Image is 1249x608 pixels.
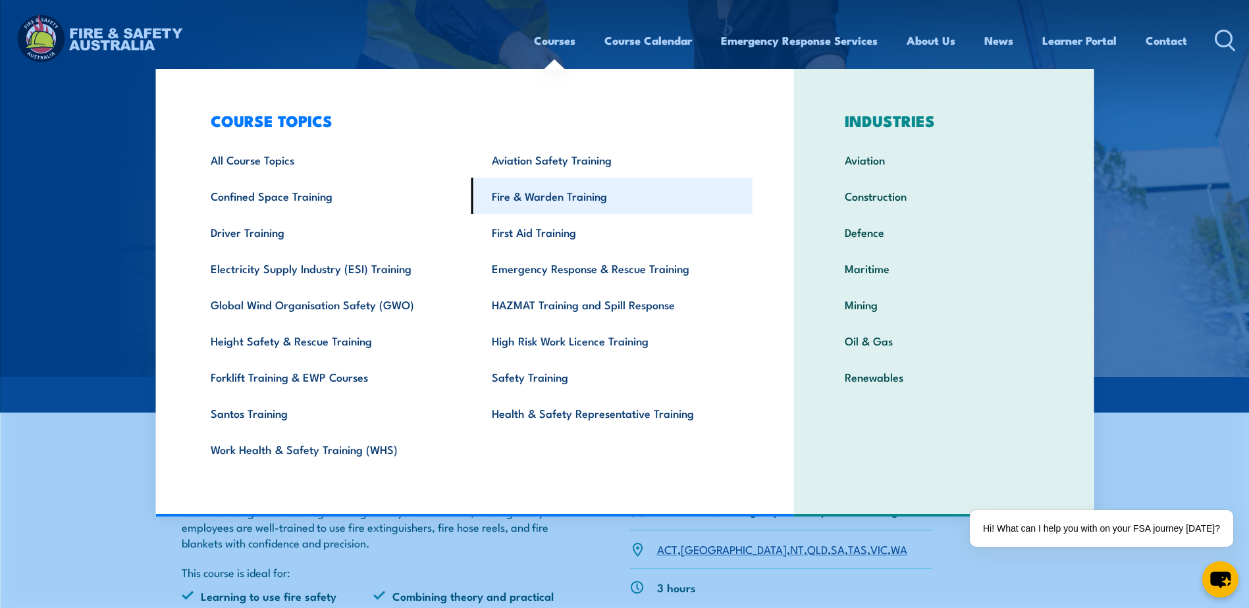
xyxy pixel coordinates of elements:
[807,541,828,557] a: QLD
[471,214,753,250] a: First Aid Training
[190,322,471,359] a: Height Safety & Rescue Training
[831,541,845,557] a: SA
[190,214,471,250] a: Driver Training
[471,395,753,431] a: Health & Safety Representative Training
[848,541,867,557] a: TAS
[790,541,804,557] a: NT
[984,23,1013,58] a: News
[471,178,753,214] a: Fire & Warden Training
[182,504,566,550] p: Our Fire Extinguisher training course goes beyond the basics, making sure your employees are well...
[907,23,955,58] a: About Us
[471,359,753,395] a: Safety Training
[870,541,888,557] a: VIC
[534,23,575,58] a: Courses
[970,510,1233,547] div: Hi! What can I help you with on your FSA journey [DATE]?
[657,542,907,557] p: , , , , , , ,
[824,322,1063,359] a: Oil & Gas
[681,541,787,557] a: [GEOGRAPHIC_DATA]
[471,250,753,286] a: Emergency Response & Rescue Training
[1202,561,1238,597] button: chat-button
[190,431,471,467] a: Work Health & Safety Training (WHS)
[824,214,1063,250] a: Defence
[604,23,692,58] a: Course Calendar
[182,565,566,580] p: This course is ideal for:
[471,141,753,178] a: Aviation Safety Training
[471,322,753,359] a: High Risk Work Licence Training
[824,111,1063,130] h3: INDUSTRIES
[824,141,1063,178] a: Aviation
[1146,23,1187,58] a: Contact
[657,541,678,557] a: ACT
[190,178,471,214] a: Confined Space Training
[471,286,753,322] a: HAZMAT Training and Spill Response
[657,580,696,595] p: 3 hours
[891,541,907,557] a: WA
[190,286,471,322] a: Global Wind Organisation Safety (GWO)
[824,286,1063,322] a: Mining
[190,111,753,130] h3: COURSE TOPICS
[1042,23,1117,58] a: Learner Portal
[824,178,1063,214] a: Construction
[721,23,878,58] a: Emergency Response Services
[190,395,471,431] a: Santos Training
[190,141,471,178] a: All Course Topics
[824,250,1063,286] a: Maritime
[657,503,903,518] p: Individuals, Small groups or Corporate bookings
[824,359,1063,395] a: Renewables
[190,359,471,395] a: Forklift Training & EWP Courses
[190,250,471,286] a: Electricity Supply Industry (ESI) Training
